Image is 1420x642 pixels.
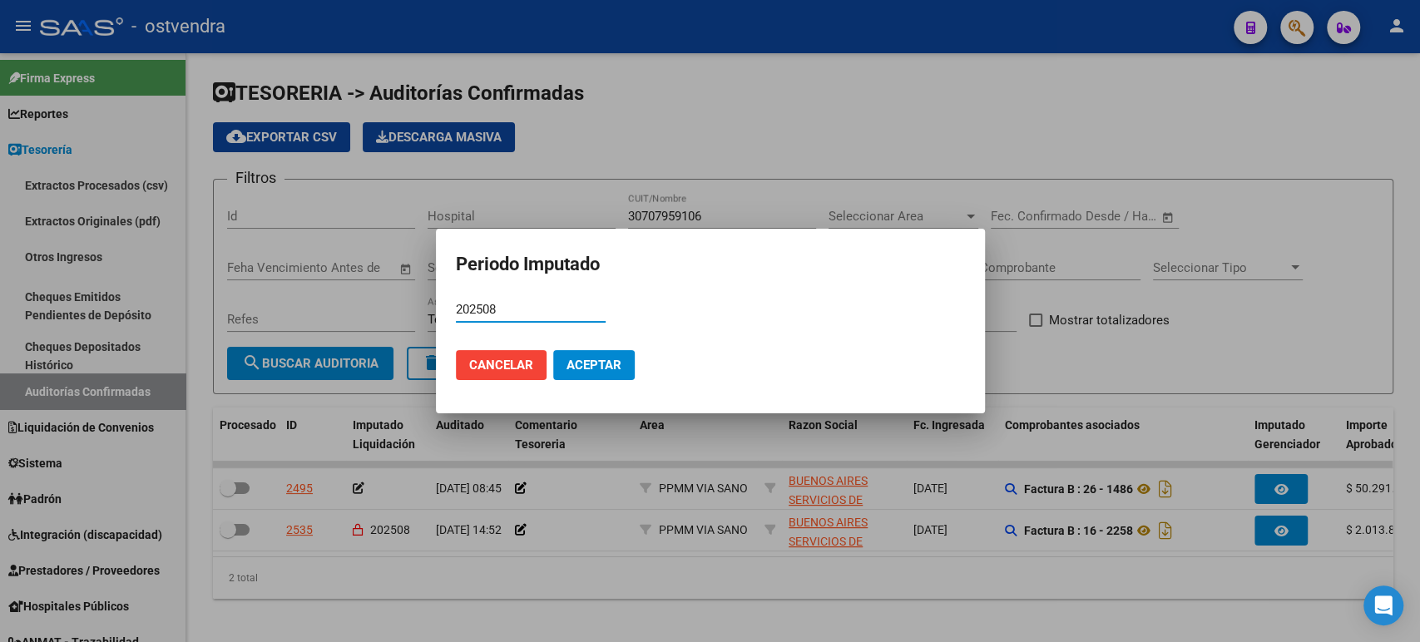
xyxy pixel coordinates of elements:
[469,358,533,373] span: Cancelar
[567,358,621,373] span: Aceptar
[1363,585,1403,625] div: Open Intercom Messenger
[456,350,547,380] button: Cancelar
[456,249,965,280] h3: Periodo Imputado
[553,350,635,380] button: Aceptar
